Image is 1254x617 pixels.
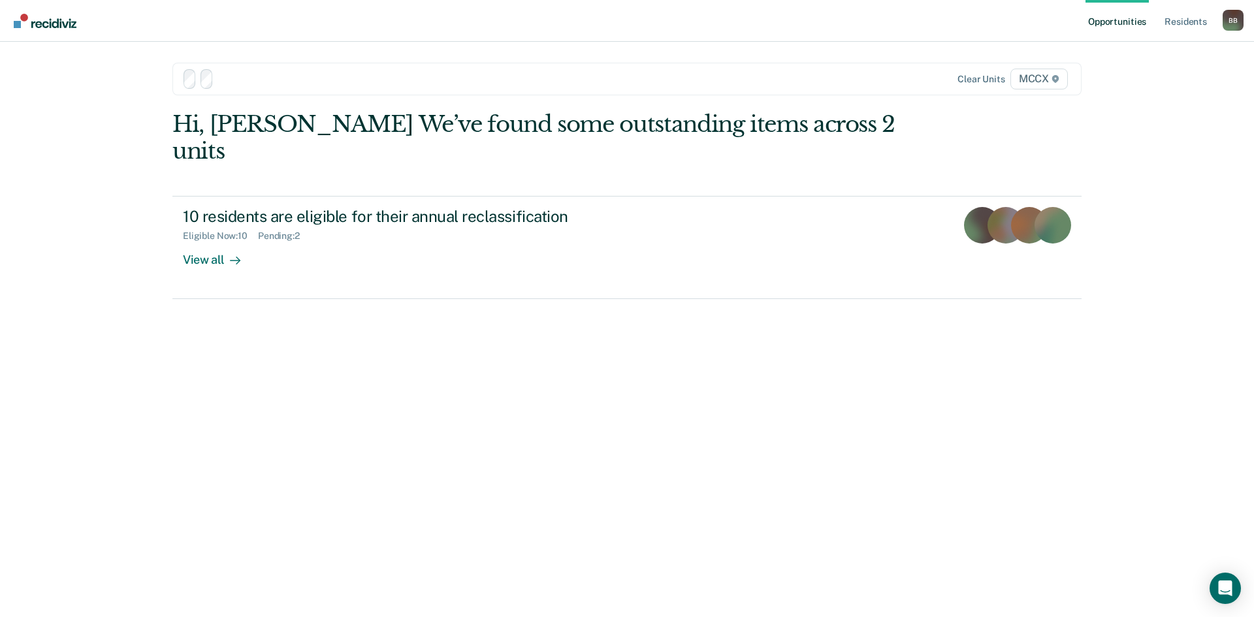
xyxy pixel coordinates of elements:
[1223,10,1244,31] button: Profile dropdown button
[172,196,1082,299] a: 10 residents are eligible for their annual reclassificationEligible Now:10Pending:2View all
[183,242,256,267] div: View all
[1210,573,1241,604] div: Open Intercom Messenger
[172,111,900,165] div: Hi, [PERSON_NAME] We’ve found some outstanding items across 2 units
[183,230,258,242] div: Eligible Now : 10
[1010,69,1068,89] span: MCCX
[957,74,1005,85] div: Clear units
[14,14,76,28] img: Recidiviz
[183,207,641,226] div: 10 residents are eligible for their annual reclassification
[258,230,310,242] div: Pending : 2
[1223,10,1244,31] div: B B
